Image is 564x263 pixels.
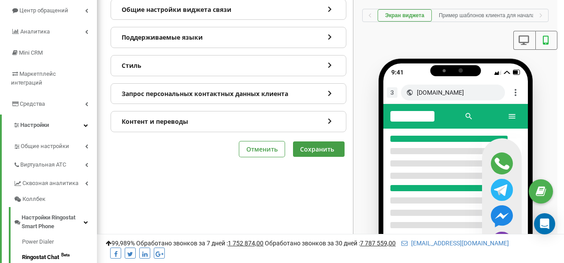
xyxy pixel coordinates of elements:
span: Настройки [20,122,49,128]
img: Messenger [491,205,513,227]
u: 7 787 559,00 [360,240,396,247]
span: Центр обращений [19,7,68,14]
a: Настройки Ringostat Smart Phone [13,207,97,234]
span: Маркетплейс интеграций [11,70,56,86]
span: Mini CRM [19,49,43,56]
button: Сохранить [293,141,345,157]
span: Обработано звонков за 7 дней : [136,240,263,247]
a: Общие настройки [13,136,97,154]
span: 99,989% [106,240,135,247]
span: Общие настройки [21,142,69,151]
span: Виртуальная АТС [20,160,66,169]
div: Стиль [111,56,346,76]
div: Запрос персональных контактных данных клиента [111,84,346,104]
a: Виртуальная АТС [13,154,97,173]
button: Пример шаблонов клиента для начала диалога [432,9,563,22]
div: Контент и переводы [111,111,346,132]
button: Экран виджета [378,9,432,22]
a: [EMAIL_ADDRESS][DOMAIN_NAME] [401,240,509,247]
img: Callback [491,152,513,174]
button: Отменить [239,141,285,157]
div: Open Intercom Messenger [534,213,555,234]
span: Коллбек [22,195,45,204]
img: Telegram [491,179,513,201]
div: Поддерживаемые языки [111,27,346,48]
span: Обработано звонков за 30 дней : [265,240,396,247]
u: 1 752 874,00 [228,240,263,247]
span: Аналитика [20,28,50,35]
a: Настройки [2,115,97,136]
img: Viber [491,232,513,254]
span: Настройки Ringostat Smart Phone [22,213,84,231]
span: 3 [390,88,394,97]
a: Коллбек [13,191,97,207]
div: [DOMAIN_NAME] [417,88,500,97]
a: Сквозная аналитика [13,173,97,191]
a: Power Dialer [22,237,97,248]
div: 9:41 [391,68,404,77]
span: Сквозная аналитика [22,179,78,188]
span: Средства [20,100,45,107]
